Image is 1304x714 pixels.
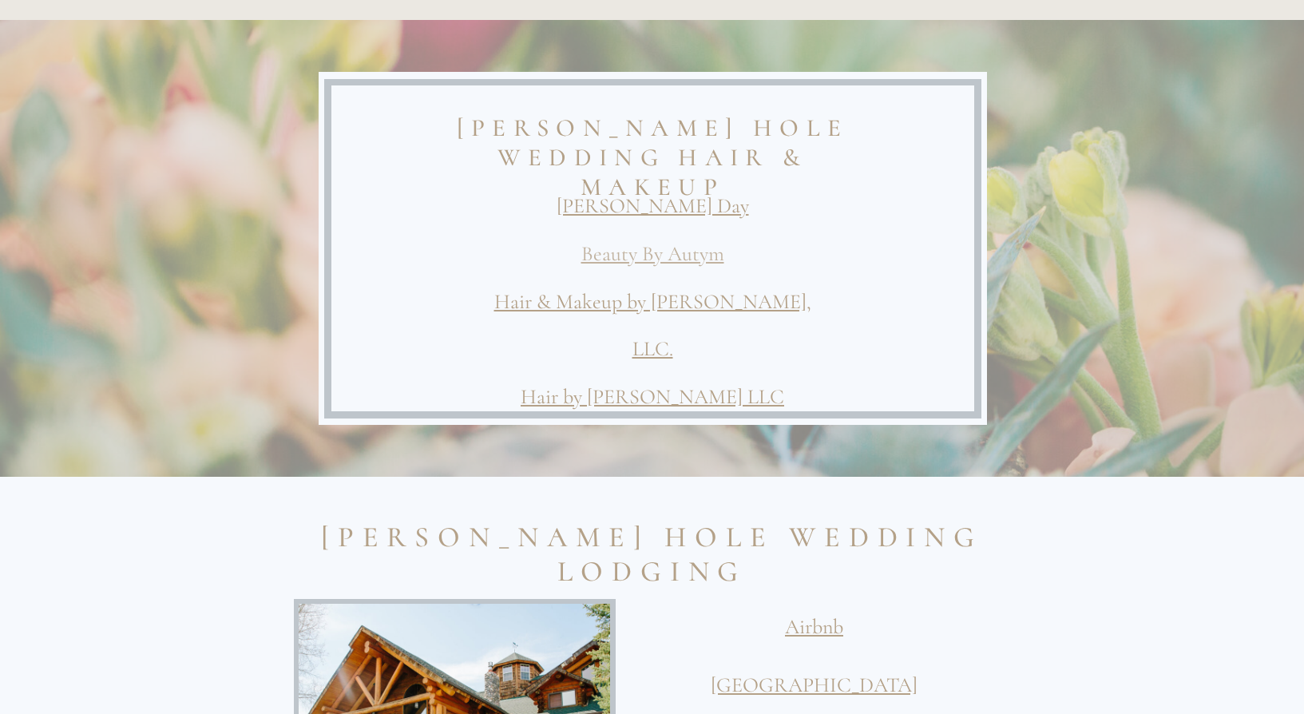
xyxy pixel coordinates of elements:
[289,520,1016,556] h2: [PERSON_NAME] Hole Wedding Lodging
[785,614,843,639] a: Airbnb
[521,384,784,409] a: Hair by [PERSON_NAME] LLC
[494,289,811,362] a: Hair & Makeup by [PERSON_NAME], LLC.
[581,241,724,266] a: Beauty By Autym
[557,193,749,218] a: [PERSON_NAME] Day
[711,672,918,697] a: [GEOGRAPHIC_DATA]
[423,113,882,149] h2: [PERSON_NAME] Hole Wedding Hair & Makeup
